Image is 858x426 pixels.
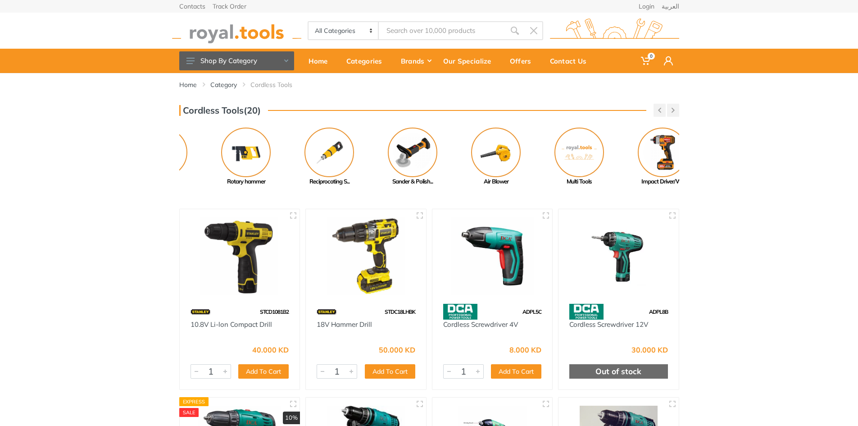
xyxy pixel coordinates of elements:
[379,346,415,353] div: 50.000 KD
[569,304,604,320] img: 58.webp
[179,3,205,9] a: Contacts
[538,177,621,186] div: Multi Tools
[340,51,395,70] div: Categories
[437,51,504,70] div: Our Specialize
[385,308,415,315] span: STDC18LHBK
[544,49,599,73] a: Contact Us
[317,304,336,320] img: 15.webp
[179,408,199,417] div: SALE
[437,49,504,73] a: Our Specialize
[538,128,621,186] a: Multi Tools
[250,80,306,89] li: Cordless Tools
[302,51,340,70] div: Home
[550,18,679,43] img: royal.tools Logo
[314,217,418,295] img: Royal Tools - 18V Hammer Drill
[454,128,538,186] a: Air Blower
[288,177,371,186] div: Reciprocating S...
[238,364,289,379] button: Add To Cart
[631,346,668,353] div: 30.000 KD
[221,128,271,177] img: Royal - Rotary hammer
[172,18,301,43] img: royal.tools Logo
[288,128,371,186] a: Reciprocating S...
[388,128,437,177] img: Royal - Sander & Polisher
[621,128,704,186] a: Impact Driver/W...
[260,308,289,315] span: STCD1081B2
[471,128,521,177] img: Royal - Air Blower
[309,22,379,39] select: Category
[635,49,658,73] a: 0
[252,346,289,353] div: 40.000 KD
[283,412,300,424] div: 10%
[504,51,544,70] div: Offers
[509,346,541,353] div: 8.000 KD
[191,304,210,320] img: 15.webp
[569,364,668,379] div: Out of stock
[621,177,704,186] div: Impact Driver/W...
[443,304,477,320] img: 58.webp
[544,51,599,70] div: Contact Us
[395,51,437,70] div: Brands
[440,217,545,295] img: Royal Tools - Cordless Screwdriver 4V
[302,49,340,73] a: Home
[340,49,395,73] a: Categories
[179,51,294,70] button: Shop By Category
[554,128,604,177] img: No Image
[179,80,197,89] a: Home
[454,177,538,186] div: Air Blower
[567,217,671,295] img: Royal Tools - Cordless Screwdriver 12V
[304,128,354,177] img: Royal - Reciprocating Saw
[204,177,288,186] div: Rotary hammer
[371,128,454,186] a: Sander & Polish...
[213,3,246,9] a: Track Order
[179,397,209,406] div: Express
[522,308,541,315] span: ADPL5C
[204,128,288,186] a: Rotary hammer
[317,320,372,329] a: 18V Hammer Drill
[638,128,687,177] img: Royal - Impact Driver/Wrench
[371,177,454,186] div: Sander & Polish...
[188,217,292,295] img: Royal Tools - 10.8V Li-lon Compact Drill
[210,80,237,89] a: Category
[648,53,655,60] span: 0
[379,21,505,40] input: Site search
[639,3,654,9] a: Login
[569,320,648,329] a: Cordless Screwdriver 12V
[191,320,272,329] a: 10.8V Li-lon Compact Drill
[662,3,679,9] a: العربية
[649,308,668,315] span: ADPL8B
[179,105,261,116] h3: Cordless Tools(20)
[365,364,415,379] button: Add To Cart
[443,320,518,329] a: Cordless Screwdriver 4V
[491,364,541,379] button: Add To Cart
[179,80,679,89] nav: breadcrumb
[504,49,544,73] a: Offers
